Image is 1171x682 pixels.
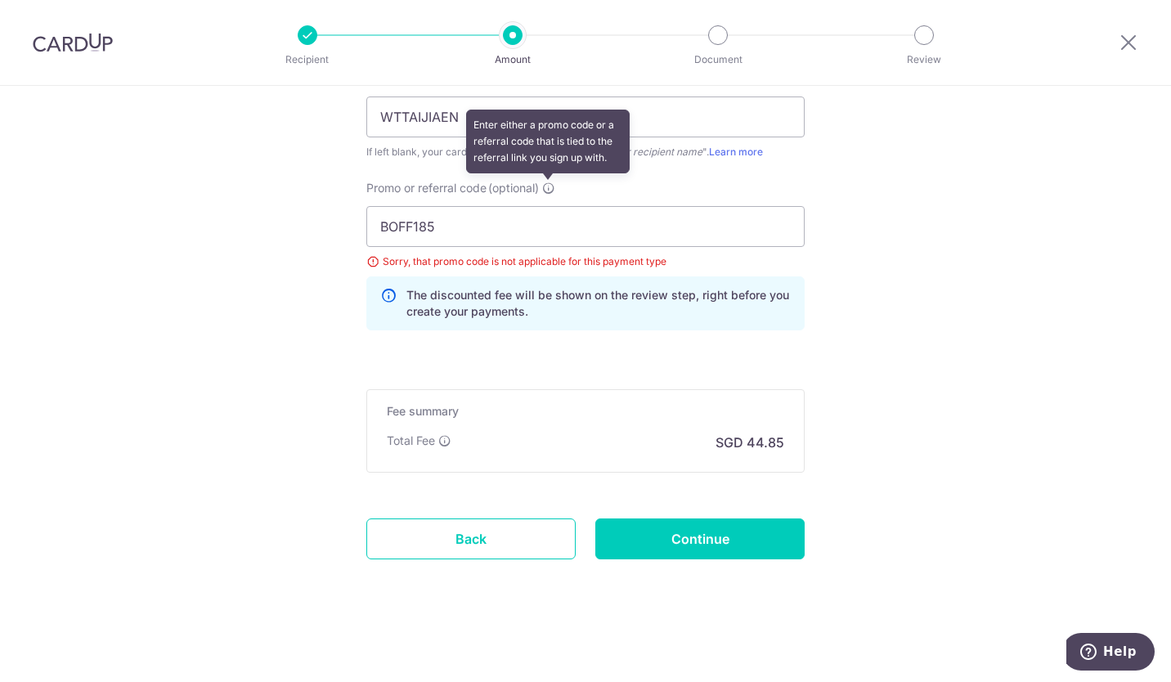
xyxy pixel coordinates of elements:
h5: Fee summary [387,403,784,420]
p: Amount [452,52,573,68]
a: Back [366,518,576,559]
div: Enter either a promo code or a referral code that is tied to the referral link you sign up with. [466,110,630,173]
p: Document [657,52,778,68]
p: Review [864,52,985,68]
div: If left blank, your card statement will show "CardUp- ". [366,144,805,160]
input: Example: Rent [366,96,805,137]
iframe: Opens a widget where you can find more information [1066,633,1155,674]
p: The discounted fee will be shown on the review step, right before you create your payments. [406,287,791,320]
input: Continue [595,518,805,559]
div: Sorry, that promo code is not applicable for this payment type [366,254,805,270]
span: (optional) [488,180,539,196]
img: CardUp [33,33,113,52]
p: Total Fee [387,433,435,449]
span: Promo or referral code [366,180,487,196]
i: your recipient name [609,146,702,158]
a: Learn more [709,146,763,158]
p: Recipient [247,52,368,68]
p: SGD 44.85 [716,433,784,452]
